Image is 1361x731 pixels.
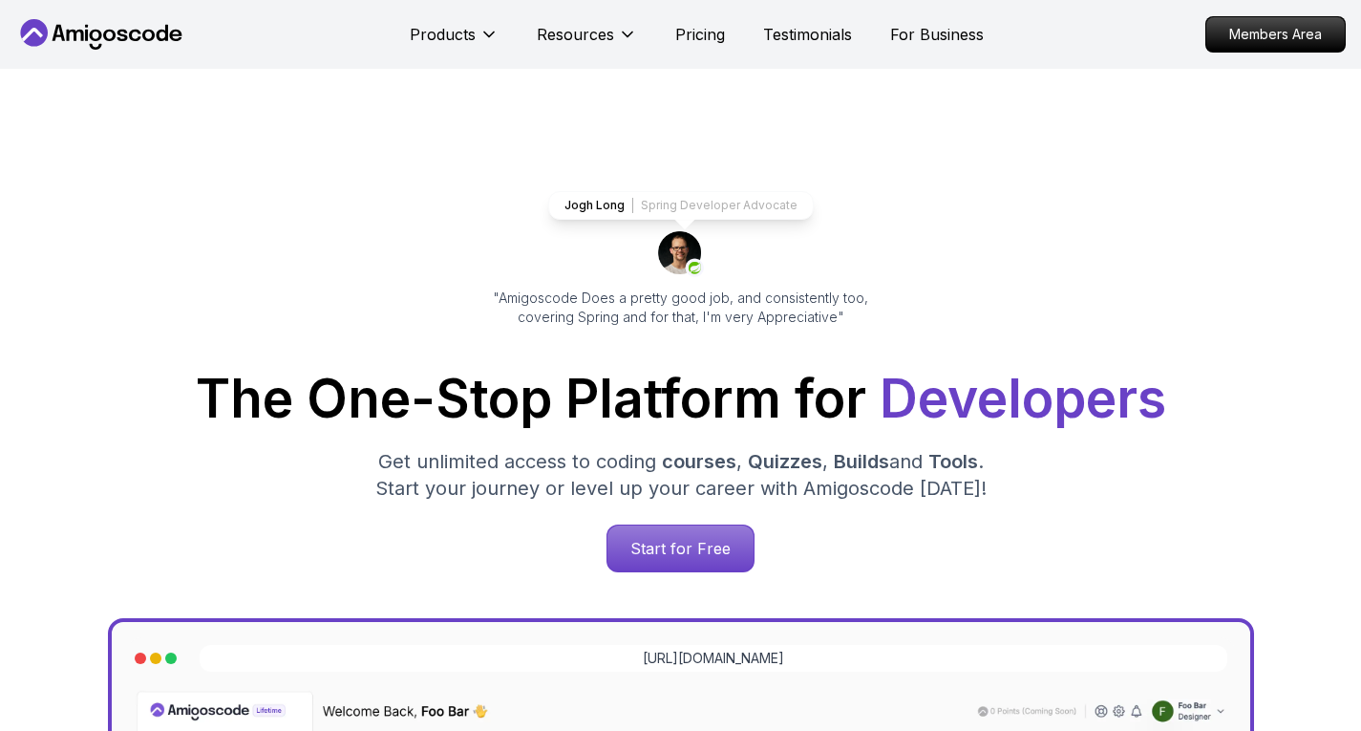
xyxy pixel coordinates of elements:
[890,23,984,46] a: For Business
[1206,17,1345,52] p: Members Area
[643,649,784,668] a: [URL][DOMAIN_NAME]
[834,450,889,473] span: Builds
[28,373,1334,425] h1: The One-Stop Platform for
[675,23,725,46] a: Pricing
[410,23,476,46] p: Products
[564,198,625,213] p: Jogh Long
[763,23,852,46] a: Testimonials
[662,450,736,473] span: courses
[360,448,1002,502] p: Get unlimited access to coding , , and . Start your journey or level up your career with Amigosco...
[658,231,704,277] img: josh long
[607,526,754,571] p: Start for Free
[748,450,822,473] span: Quizzes
[880,367,1166,430] span: Developers
[410,23,499,61] button: Products
[537,23,614,46] p: Resources
[467,289,895,327] p: "Amigoscode Does a pretty good job, and consistently too, covering Spring and for that, I'm very ...
[537,23,637,61] button: Resources
[928,450,978,473] span: Tools
[641,198,797,213] p: Spring Developer Advocate
[1205,16,1346,53] a: Members Area
[606,525,755,572] a: Start for Free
